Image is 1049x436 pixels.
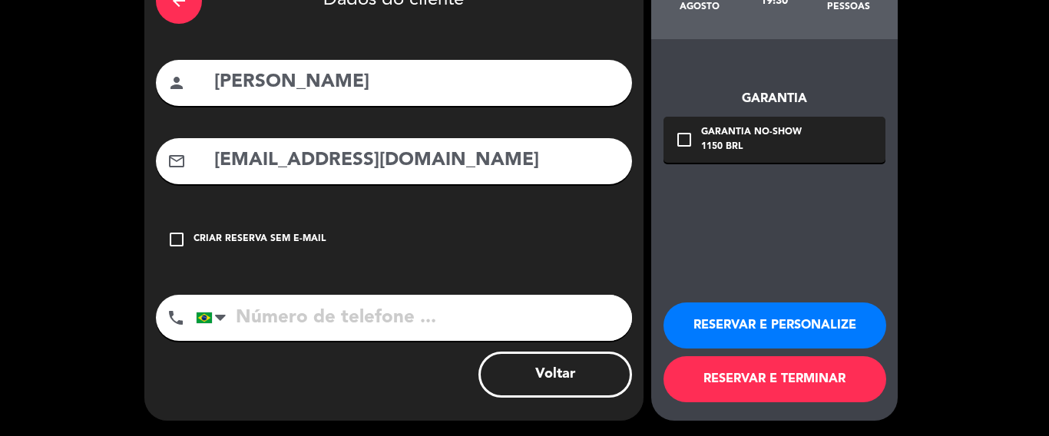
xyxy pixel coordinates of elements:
div: Garantia [663,89,885,109]
button: Voltar [478,352,632,398]
div: Brazil (Brasil): +55 [197,296,232,340]
div: 1150 BRL [701,140,802,155]
button: RESERVAR E PERSONALIZE [663,302,886,348]
div: pessoas [811,1,885,13]
input: Número de telefone ... [196,295,632,341]
div: agosto [663,1,737,13]
i: check_box_outline_blank [167,230,186,249]
input: Nome do cliente [213,67,620,98]
i: check_box_outline_blank [675,130,693,149]
input: Email do cliente [213,145,620,177]
div: Garantia No-show [701,125,802,140]
div: Criar reserva sem e-mail [194,232,326,247]
button: RESERVAR E TERMINAR [663,356,886,402]
i: mail_outline [167,152,186,170]
i: person [167,74,186,92]
i: phone [167,309,185,327]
